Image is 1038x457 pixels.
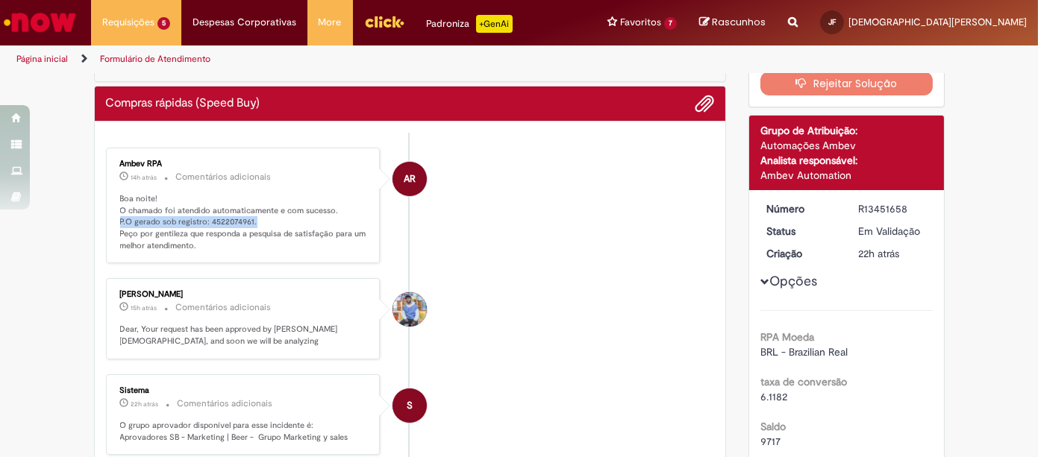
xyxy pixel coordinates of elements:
a: Formulário de Atendimento [100,53,210,65]
span: Rascunhos [712,15,766,29]
div: R13451658 [858,201,928,216]
div: Ambev RPA [393,162,427,196]
span: Favoritos [620,15,661,30]
b: Saldo [760,420,786,433]
span: BRL - Brazilian Real [760,345,848,359]
span: 22h atrás [131,400,159,409]
div: Grupo de Atribuição: [760,123,933,138]
img: ServiceNow [1,7,78,37]
dt: Número [755,201,847,216]
small: Comentários adicionais [178,397,273,410]
div: System [393,388,427,423]
div: Padroniza [427,15,513,33]
b: RPA Moeda [760,330,814,344]
p: Boa noite! O chamado foi atendido automaticamente e com sucesso. P.O gerado sob registro: 4522074... [120,193,369,252]
span: S [407,388,413,423]
span: Despesas Corporativas [193,15,296,30]
span: AR [404,161,416,197]
p: Dear, Your request has been approved by [PERSON_NAME][DEMOGRAPHIC_DATA], and soon we will be anal... [120,324,369,347]
div: [PERSON_NAME] [120,290,369,299]
small: Comentários adicionais [176,171,272,183]
dt: Status [755,224,847,239]
dt: Criação [755,246,847,261]
b: taxa de conversão [760,375,847,388]
time: 27/08/2025 10:52:18 [858,247,899,260]
span: 15h atrás [131,303,157,312]
span: 22h atrás [858,247,899,260]
button: Adicionar anexos [695,94,714,113]
span: 5 [157,17,170,30]
p: +GenAi [476,15,513,33]
ul: Trilhas de página [11,45,681,73]
div: Ambev RPA [120,160,369,168]
div: Miguel Alves De Jesus [393,292,427,327]
span: [DEMOGRAPHIC_DATA][PERSON_NAME] [848,16,1027,28]
span: More [319,15,342,30]
img: click_logo_yellow_360x200.png [364,10,404,33]
a: Rascunhos [699,16,766,30]
div: Automações Ambev [760,138,933,153]
time: 27/08/2025 10:52:35 [131,400,159,409]
h2: Compras rápidas (Speed Buy) Histórico de tíquete [106,97,260,110]
div: Ambev Automation [760,168,933,183]
span: 7 [664,17,677,30]
small: Comentários adicionais [176,301,272,314]
time: 27/08/2025 18:30:41 [131,173,157,182]
span: Requisições [102,15,154,30]
div: Analista responsável: [760,153,933,168]
time: 27/08/2025 17:47:49 [131,303,157,312]
div: Sistema [120,386,369,395]
button: Rejeitar Solução [760,72,933,95]
span: 14h atrás [131,173,157,182]
a: Página inicial [16,53,68,65]
div: 27/08/2025 10:52:18 [858,246,928,261]
p: O grupo aprovador disponível para esse incidente é: Aprovadores SB - Marketing | Beer - Grupo Mar... [120,420,369,443]
span: 9717 [760,435,781,448]
span: JF [828,17,836,27]
span: 6.1182 [760,390,787,403]
div: Em Validação [858,224,928,239]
